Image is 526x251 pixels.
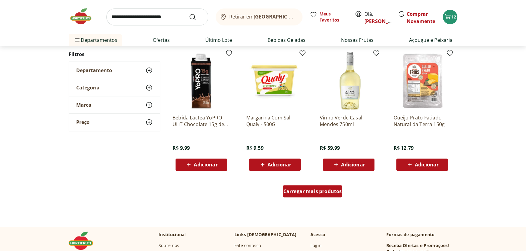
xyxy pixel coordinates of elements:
[341,162,365,167] span: Adicionar
[73,33,81,47] button: Menu
[443,10,457,24] button: Carrinho
[364,18,404,25] a: [PERSON_NAME]
[320,52,377,109] img: Vinho Verde Casal Mendes 750ml
[396,159,448,171] button: Adicionar
[189,13,203,21] button: Submit Search
[310,243,322,249] a: Login
[76,68,112,74] span: Departamento
[246,114,304,128] a: Margarina Com Sal Qualy - 500G
[283,189,342,194] span: Carregar mais produtos
[451,14,456,20] span: 12
[249,159,301,171] button: Adicionar
[393,52,451,109] img: Queijo Prato Fatiado Natural da Terra 150g
[229,14,296,19] span: Retirar em
[415,162,439,167] span: Adicionar
[205,36,232,44] a: Último Lote
[393,145,413,151] span: R$ 12,79
[320,114,377,128] a: Vinho Verde Casal Mendes 750ml
[246,145,263,151] span: R$ 9,59
[393,114,451,128] a: Queijo Prato Fatiado Natural da Terra 150g
[283,185,342,200] a: Carregar mais produtos
[364,10,391,25] span: Olá,
[194,162,217,167] span: Adicionar
[106,8,208,25] input: search
[246,52,304,109] img: Margarina Com Sal Qualy - 500G
[159,232,186,238] p: Institucional
[386,232,457,238] p: Formas de pagamento
[69,114,160,131] button: Preço
[76,119,90,125] span: Preço
[159,243,179,249] a: Sobre nós
[69,49,160,61] h2: Filtros
[409,36,453,44] a: Açougue e Peixaria
[341,36,374,44] a: Nossas Frutas
[69,7,99,25] img: Hortifruti
[176,159,227,171] button: Adicionar
[268,36,306,44] a: Bebidas Geladas
[268,162,291,167] span: Adicionar
[310,11,347,23] a: Meus Favoritos
[310,232,325,238] p: Acesso
[76,85,100,91] span: Categoria
[319,11,347,23] span: Meus Favoritos
[407,11,435,25] a: Comprar Novamente
[153,36,170,44] a: Ofertas
[172,52,230,109] img: Bebida Láctea YoPRO UHT Chocolate 15g de proteínas 250ml
[69,62,160,79] button: Departamento
[73,33,117,47] span: Departamentos
[69,232,99,250] img: Hortifruti
[172,145,190,151] span: R$ 9,99
[76,102,91,108] span: Marca
[69,79,160,96] button: Categoria
[234,232,296,238] p: Links [DEMOGRAPHIC_DATA]
[172,114,230,128] a: Bebida Láctea YoPRO UHT Chocolate 15g de proteínas 250ml
[320,145,340,151] span: R$ 59,99
[69,97,160,114] button: Marca
[254,13,356,20] b: [GEOGRAPHIC_DATA]/[GEOGRAPHIC_DATA]
[386,243,449,249] h3: Receba Ofertas e Promoções!
[216,8,302,25] button: Retirar em[GEOGRAPHIC_DATA]/[GEOGRAPHIC_DATA]
[323,159,374,171] button: Adicionar
[234,243,261,249] a: Fale conosco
